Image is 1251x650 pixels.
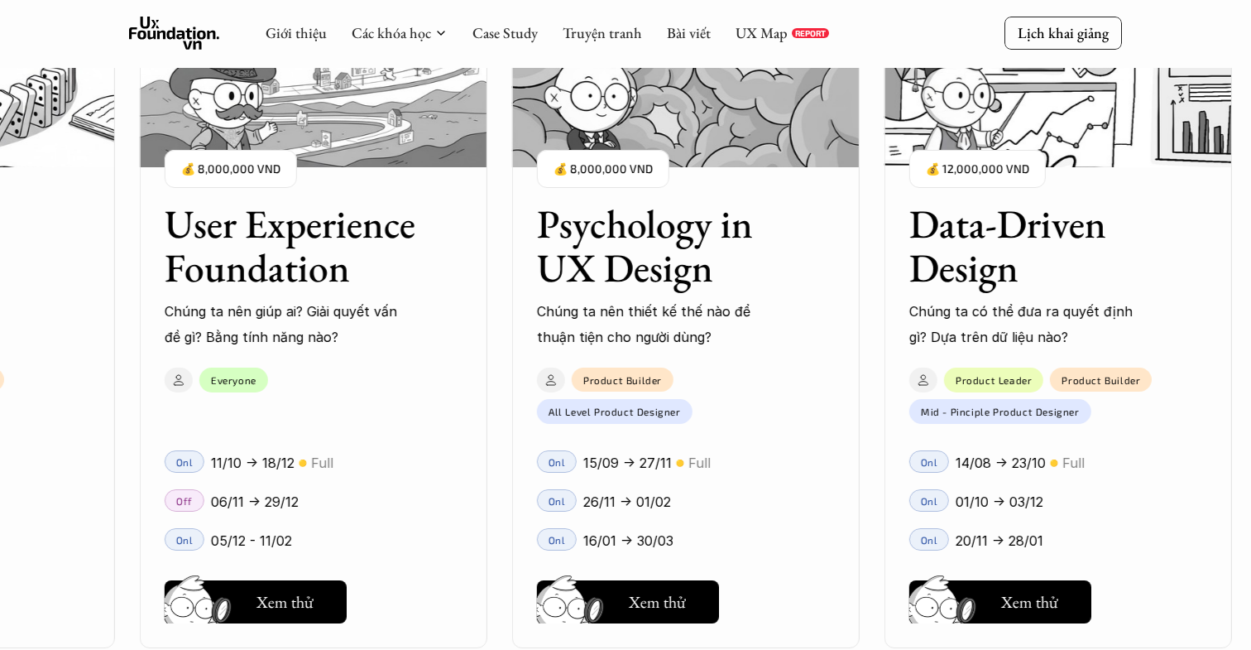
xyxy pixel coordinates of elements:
h3: Data-Driven Design [909,202,1166,290]
p: 💰 12,000,000 VND [926,158,1029,181]
p: Onl [920,495,937,507]
p: Onl [548,495,565,507]
a: Xem thử [537,574,719,624]
h3: Psychology in UX Design [537,202,793,290]
p: 14/08 -> 23/10 [956,450,1046,475]
p: Onl [175,534,193,546]
h5: Xem thử [629,590,686,614]
a: UX Map [736,23,788,42]
a: Lịch khai giảng [1004,17,1122,49]
h5: Xem thử [1001,590,1058,614]
button: Xem thử [537,580,719,624]
p: 💰 8,000,000 VND [181,158,280,181]
p: Off [176,495,193,507]
button: Xem thử [165,580,347,624]
p: Product Leader [956,374,1032,386]
p: 💰 8,000,000 VND [554,158,653,181]
p: Full [688,450,711,475]
p: Product Builder [583,374,662,386]
a: Xem thử [909,574,1091,624]
a: Bài viết [667,23,711,42]
a: REPORT [792,28,829,38]
p: 01/10 -> 03/12 [956,489,1043,514]
a: Case Study [472,23,538,42]
p: Onl [920,534,937,546]
p: Chúng ta nên thiết kế thế nào để thuận tiện cho người dùng? [537,299,777,349]
p: All Level Product Designer [549,406,681,417]
button: Xem thử [909,580,1091,624]
p: Onl [548,456,565,468]
p: 🟡 [1050,457,1058,469]
a: Giới thiệu [266,23,327,42]
p: 11/10 -> 18/12 [211,450,295,475]
p: Product Builder [1062,374,1140,386]
p: Lịch khai giảng [1018,23,1109,42]
p: Everyone [211,374,256,386]
p: Onl [175,456,193,468]
p: 15/09 -> 27/11 [583,450,672,475]
p: Onl [920,456,937,468]
p: 05/12 - 11/02 [211,528,292,553]
p: 16/01 -> 30/03 [583,528,673,553]
p: Full [1062,450,1085,475]
p: Chúng ta nên giúp ai? Giải quyết vấn đề gì? Bằng tính năng nào? [165,299,405,349]
p: 06/11 -> 29/12 [211,489,299,514]
p: REPORT [795,28,826,38]
a: Truyện tranh [563,23,642,42]
h5: Xem thử [256,590,314,614]
p: Mid - Pinciple Product Designer [921,406,1080,417]
p: Onl [548,534,565,546]
p: 26/11 -> 01/02 [583,489,671,514]
p: Full [311,450,333,475]
p: 🟡 [676,457,684,469]
p: 20/11 -> 28/01 [956,528,1043,553]
p: Chúng ta có thể đưa ra quyết định gì? Dựa trên dữ liệu nào? [909,299,1149,349]
a: Xem thử [165,574,347,624]
h3: User Experience Foundation [165,202,421,290]
a: Các khóa học [352,23,431,42]
p: 🟡 [299,457,307,469]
